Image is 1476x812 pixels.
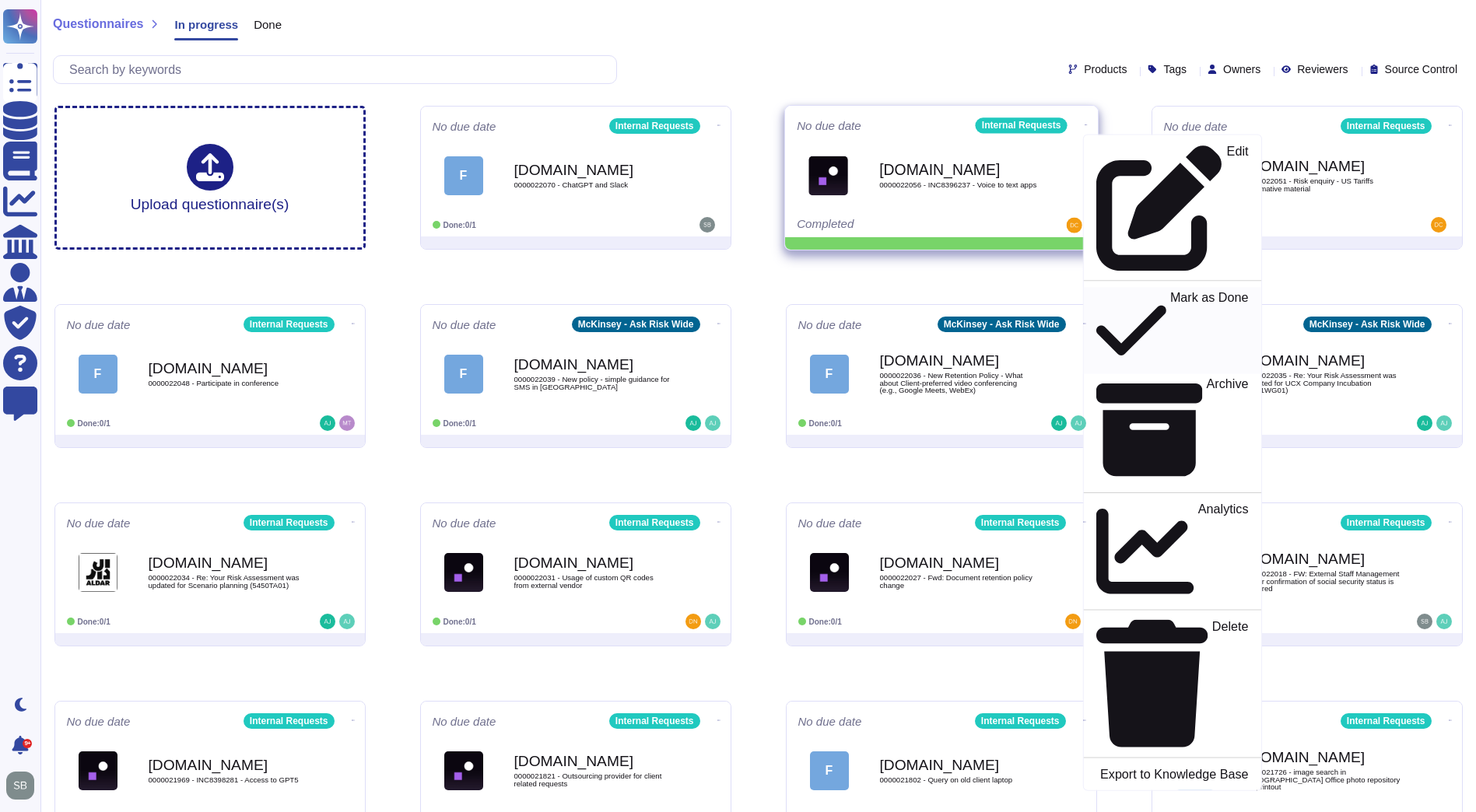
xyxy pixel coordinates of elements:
[1436,415,1452,431] img: user
[149,776,304,784] span: 0000021969 - INC8398281 - Access to GPT5
[514,357,670,372] b: [DOMAIN_NAME]
[1083,617,1260,751] a: Delete
[514,772,670,787] span: 0000021821 - Outsourcing provider for client related requests
[797,120,861,131] span: No due date
[67,716,131,727] span: No due date
[149,361,304,376] b: [DOMAIN_NAME]
[975,515,1066,530] div: Internal Requests
[1051,415,1067,431] img: user
[67,319,131,331] span: No due date
[149,574,304,589] span: 0000022034 - Re: Your Risk Assessment was updated for Scenario planning (5450TA01)
[174,19,238,30] span: In progress
[798,517,862,529] span: No due date
[1206,377,1248,483] p: Archive
[23,739,32,748] div: 9+
[78,618,110,626] span: Done: 0/1
[1246,159,1401,173] b: [DOMAIN_NAME]
[1246,750,1401,765] b: [DOMAIN_NAME]
[572,317,700,332] div: McKinsey - Ask Risk Wide
[1100,768,1248,781] p: Export to Knowledge Base
[1083,287,1260,373] a: Mark as Done
[1417,415,1432,431] img: user
[1065,614,1081,629] img: user
[1223,64,1260,75] span: Owners
[1341,515,1432,530] div: Internal Requests
[444,419,476,428] span: Done: 0/1
[879,181,1036,189] span: 0000022056 - INC8396237 - Voice to text apps
[880,758,1036,772] b: [DOMAIN_NAME]
[1417,614,1432,629] img: user
[705,614,720,629] img: user
[3,768,45,803] button: user
[705,415,720,431] img: user
[1164,121,1228,132] span: No due date
[880,776,1036,784] span: 0000021802 - Query on old client laptop
[810,751,849,790] div: F
[1341,118,1432,134] div: Internal Requests
[1246,570,1401,593] span: 0000022018 - FW: External Staff Management | Your confirmation of social security status is required
[1246,768,1401,791] span: 0000021726 - image search in [GEOGRAPHIC_DATA] Office photo repository for printout
[514,754,670,768] b: [DOMAIN_NAME]
[444,553,483,592] img: Logo
[685,415,701,431] img: user
[244,515,335,530] div: Internal Requests
[1197,503,1248,600] p: Analytics
[53,18,143,30] span: Questionnaires
[809,618,842,626] span: Done: 0/1
[67,517,131,529] span: No due date
[1071,415,1086,431] img: user
[6,772,34,800] img: user
[444,156,483,195] div: F
[880,353,1036,368] b: [DOMAIN_NAME]
[810,355,849,394] div: F
[433,121,496,132] span: No due date
[244,317,335,332] div: Internal Requests
[1385,64,1457,75] span: Source Control
[1431,217,1446,233] img: user
[609,118,700,134] div: Internal Requests
[131,144,289,212] div: Upload questionnaire(s)
[514,163,670,177] b: [DOMAIN_NAME]
[79,553,117,592] img: Logo
[444,221,476,229] span: Done: 0/1
[609,515,700,530] div: Internal Requests
[1303,317,1432,332] div: McKinsey - Ask Risk Wide
[433,517,496,529] span: No due date
[339,415,355,431] img: user
[339,614,355,629] img: user
[609,713,700,729] div: Internal Requests
[975,117,1067,133] div: Internal Requests
[798,319,862,331] span: No due date
[1163,64,1187,75] span: Tags
[320,614,335,629] img: user
[79,355,117,394] div: F
[938,317,1066,332] div: McKinsey - Ask Risk Wide
[320,415,335,431] img: user
[1066,218,1082,233] img: user
[444,618,476,626] span: Done: 0/1
[810,553,849,592] img: Logo
[1211,621,1248,747] p: Delete
[1083,373,1260,486] a: Archive
[880,574,1036,589] span: 0000022027 - Fwd: Document retention policy change
[1083,764,1260,783] a: Export to Knowledge Base
[685,614,701,629] img: user
[514,555,670,570] b: [DOMAIN_NAME]
[1083,499,1260,604] a: Analytics
[149,555,304,570] b: [DOMAIN_NAME]
[808,156,848,195] img: Logo
[880,555,1036,570] b: [DOMAIN_NAME]
[1246,372,1401,394] span: 0000022035 - Re: Your Risk Assessment was updated for UCX Company Incubation (5751WG01)
[1169,291,1248,370] p: Mark as Done
[809,419,842,428] span: Done: 0/1
[879,162,1036,177] b: [DOMAIN_NAME]
[699,217,715,233] img: user
[433,319,496,331] span: No due date
[149,758,304,772] b: [DOMAIN_NAME]
[254,19,282,30] span: Done
[975,713,1066,729] div: Internal Requests
[78,419,110,428] span: Done: 0/1
[514,376,670,390] span: 0000022039 - New policy - simple guidance for SMS in [GEOGRAPHIC_DATA]
[149,380,304,387] span: 0000022048 - Participate in conference
[514,181,670,189] span: 0000022070 - ChatGPT and Slack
